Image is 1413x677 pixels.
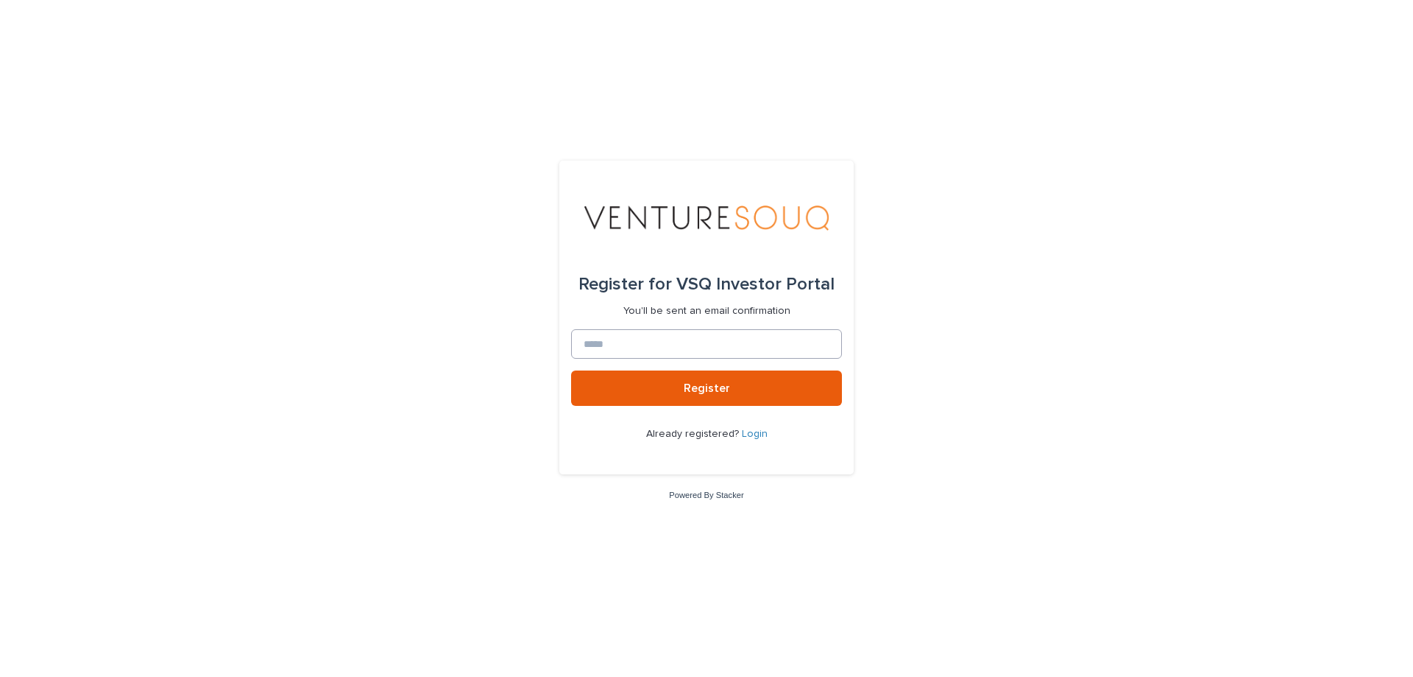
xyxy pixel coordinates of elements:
img: 3elEJekzRomsFYAsX215 [584,196,828,240]
div: VSQ Investor Portal [578,264,835,305]
span: Register for [578,276,672,293]
span: Already registered? [646,429,742,439]
a: Powered By Stacker [669,491,743,499]
span: Register [684,382,730,394]
p: You'll be sent an email confirmation [623,305,790,318]
a: Login [742,429,768,439]
button: Register [571,371,842,406]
